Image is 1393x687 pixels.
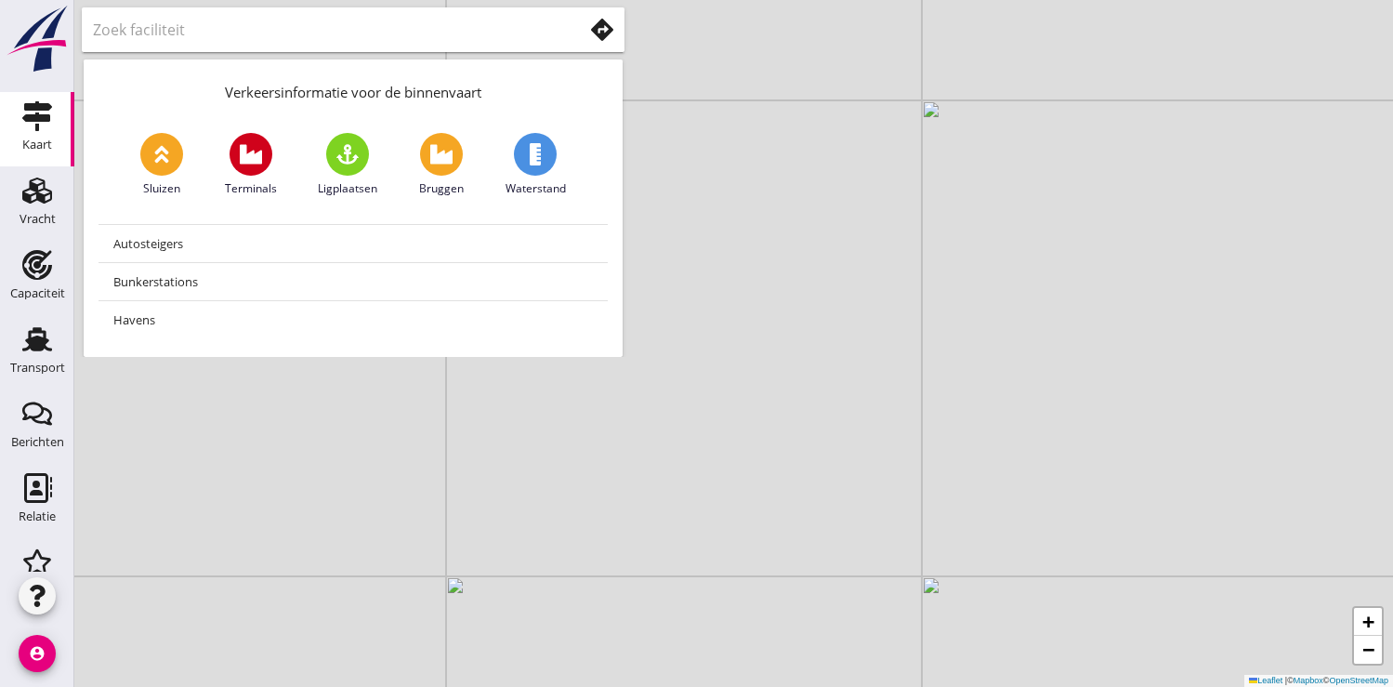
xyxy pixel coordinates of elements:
[318,180,377,197] span: Ligplaatsen
[19,635,56,672] i: account_circle
[1362,638,1374,661] span: −
[113,271,593,293] div: Bunkerstations
[1285,676,1287,685] span: |
[140,133,183,197] a: Sluizen
[20,213,56,225] div: Vracht
[506,180,566,197] span: Waterstand
[419,133,464,197] a: Bruggen
[10,287,65,299] div: Capaciteit
[1354,636,1382,664] a: Zoom out
[1329,676,1388,685] a: OpenStreetMap
[113,232,593,255] div: Autosteigers
[419,180,464,197] span: Bruggen
[19,510,56,522] div: Relatie
[93,15,557,45] input: Zoek faciliteit
[1244,675,1393,687] div: © ©
[143,180,180,197] span: Sluizen
[113,309,593,331] div: Havens
[1249,676,1282,685] a: Leaflet
[318,133,377,197] a: Ligplaatsen
[1354,608,1382,636] a: Zoom in
[11,436,64,448] div: Berichten
[22,139,52,151] div: Kaart
[1294,676,1323,685] a: Mapbox
[4,5,71,73] img: logo-small.a267ee39.svg
[225,180,277,197] span: Terminals
[10,362,65,374] div: Transport
[1362,610,1374,633] span: +
[225,133,277,197] a: Terminals
[506,133,566,197] a: Waterstand
[84,59,623,118] div: Verkeersinformatie voor de binnenvaart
